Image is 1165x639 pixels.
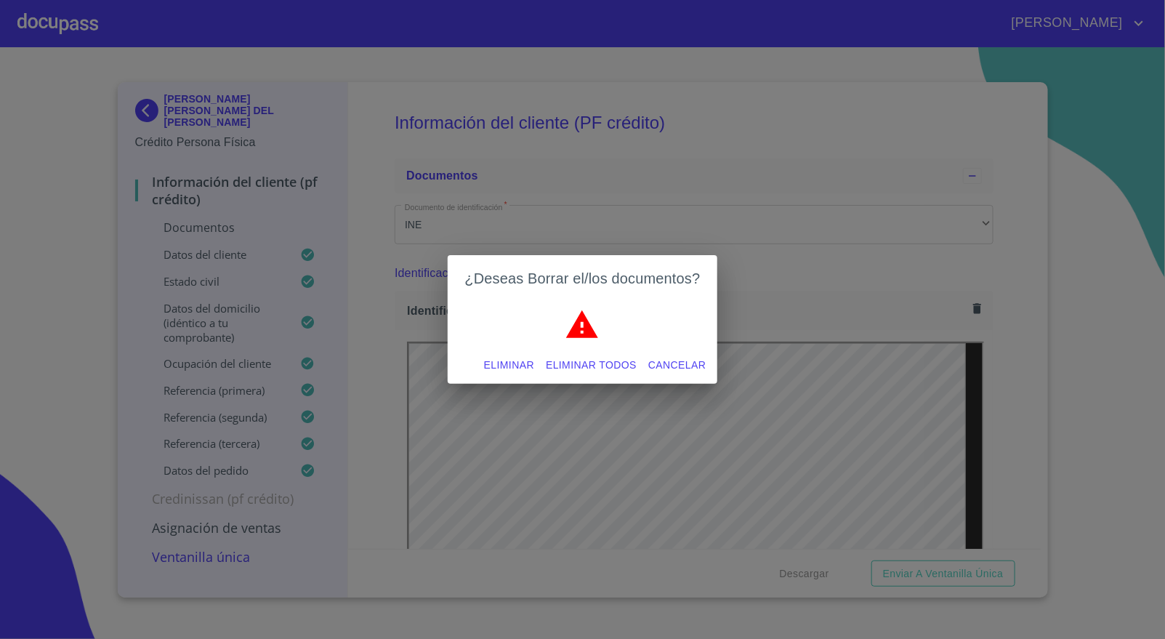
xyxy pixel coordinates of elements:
[465,267,701,290] h2: ¿Deseas Borrar el/los documentos?
[540,352,642,379] button: Eliminar todos
[648,356,706,374] span: Cancelar
[478,352,540,379] button: Eliminar
[484,356,534,374] span: Eliminar
[642,352,712,379] button: Cancelar
[546,356,637,374] span: Eliminar todos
